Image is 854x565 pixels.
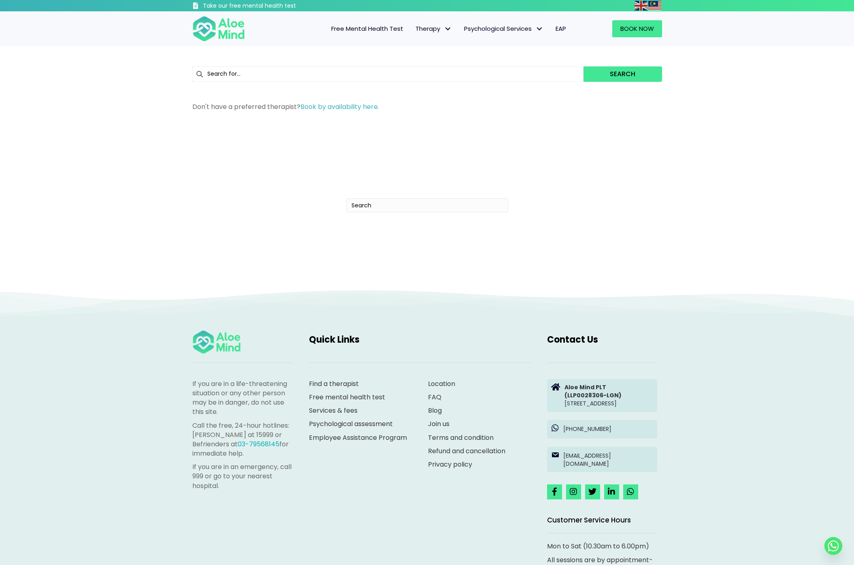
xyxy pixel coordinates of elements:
nav: Menu [256,20,572,37]
strong: (LLP0028306-LGN) [564,391,622,399]
span: Quick Links [309,333,360,346]
a: Take our free mental health test [192,2,339,11]
p: [PHONE_NUMBER] [563,425,653,433]
a: Refund and cancellation [428,446,505,456]
a: Whatsapp [824,537,842,555]
a: Psychological ServicesPsychological Services: submenu [458,20,549,37]
a: Blog [428,406,442,415]
img: Aloe mind Logo [192,15,245,42]
p: [EMAIL_ADDRESS][DOMAIN_NAME] [563,452,653,468]
span: Book Now [620,24,654,33]
img: Aloe mind Logo [192,330,241,354]
p: Don't have a preferred therapist? [192,102,662,111]
a: Psychological assessment [309,419,393,429]
p: Mon to Sat (10.30am to 6.00pm) [547,542,657,551]
a: Free Mental Health Test [325,20,409,37]
a: Find a therapist [309,379,359,388]
span: Therapy: submenu [442,23,454,35]
button: Search [584,66,662,82]
a: Employee Assistance Program [309,433,407,442]
a: [PHONE_NUMBER] [547,420,657,439]
a: 03-79568145 [238,439,279,449]
a: Privacy policy [428,460,472,469]
span: Customer Service Hours [547,515,631,525]
a: English [635,1,648,10]
span: Psychological Services [464,24,543,33]
h3: Take our free mental health test [203,2,339,10]
input: Search for... [192,66,584,82]
a: Malay [648,1,662,10]
input: Search [346,198,508,212]
span: EAP [556,24,566,33]
a: Book Now [612,20,662,37]
a: Join us [428,419,449,429]
a: Services & fees [309,406,358,415]
span: Free Mental Health Test [331,24,403,33]
a: FAQ [428,392,441,402]
a: [EMAIL_ADDRESS][DOMAIN_NAME] [547,447,657,472]
img: en [635,1,647,11]
span: Therapy [415,24,452,33]
a: Book by availability here. [300,102,379,111]
a: Location [428,379,455,388]
p: [STREET_ADDRESS] [564,383,653,408]
a: Free mental health test [309,392,385,402]
p: If you are in a life-threatening situation or any other person may be in danger, do not use this ... [192,379,293,417]
p: If you are in an emergency, call 999 or go to your nearest hospital. [192,462,293,490]
span: Contact Us [547,333,598,346]
p: Call the free, 24-hour hotlines: [PERSON_NAME] at 15999 or Befrienders at for immediate help. [192,421,293,458]
a: Terms and condition [428,433,494,442]
span: Psychological Services: submenu [534,23,545,35]
img: ms [648,1,661,11]
a: Aloe Mind PLT(LLP0028306-LGN)[STREET_ADDRESS] [547,379,657,412]
a: TherapyTherapy: submenu [409,20,458,37]
strong: Aloe Mind PLT [564,383,606,391]
a: EAP [549,20,572,37]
